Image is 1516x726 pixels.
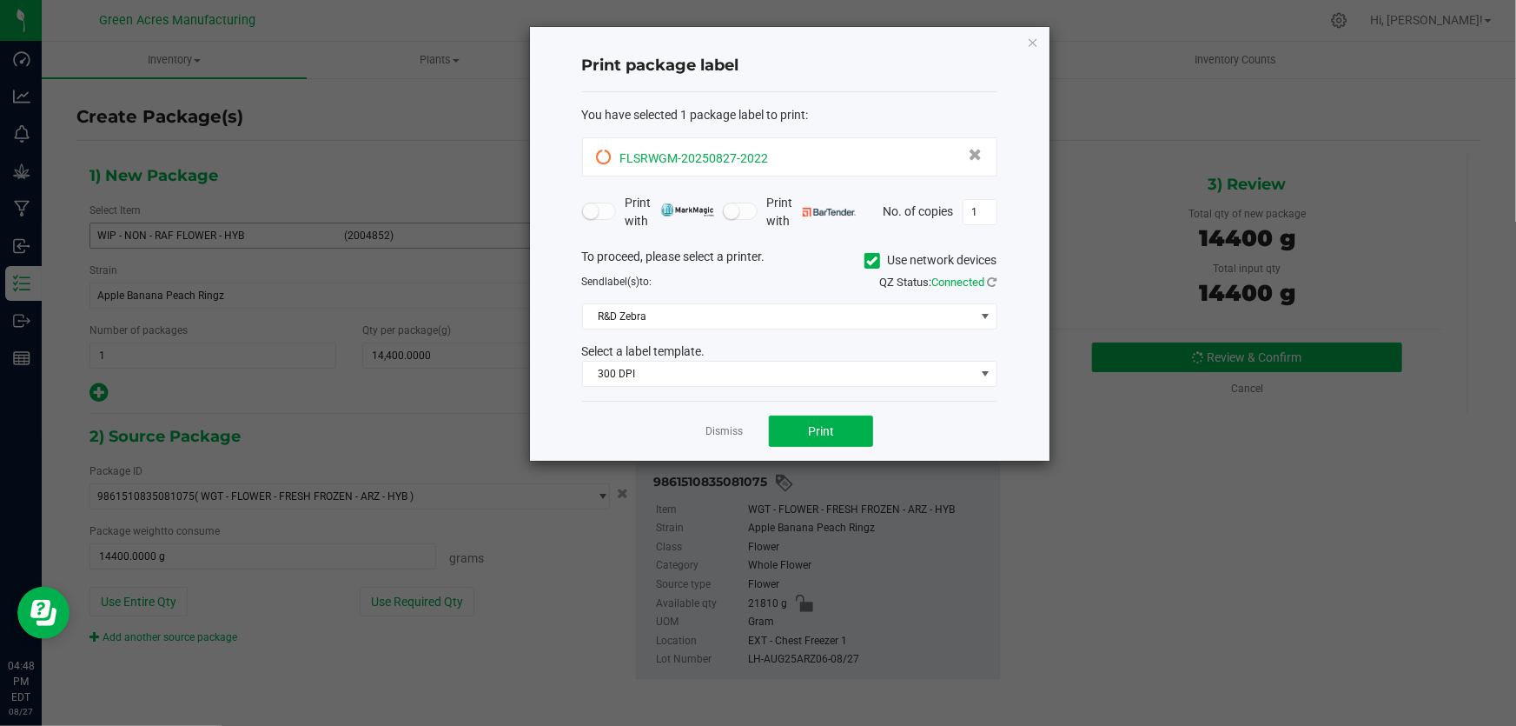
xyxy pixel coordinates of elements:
[569,343,1010,361] div: Select a label template.
[583,304,975,329] span: R&D Zebra
[880,276,997,289] span: QZ Status:
[582,276,652,288] span: Send to:
[808,424,834,438] span: Print
[597,148,616,166] span: Pending Sync
[625,194,714,230] span: Print with
[582,106,997,124] div: :
[766,194,856,230] span: Print with
[705,424,743,439] a: Dismiss
[582,108,806,122] span: You have selected 1 package label to print
[769,416,873,447] button: Print
[932,276,985,289] span: Connected
[661,203,714,216] img: mark_magic_cybra.png
[884,203,954,217] span: No. of copies
[864,251,997,270] label: Use network devices
[803,208,856,216] img: bartender.png
[17,587,70,639] iframe: Resource center
[620,151,769,165] span: FLSRWGM-20250827-2022
[569,248,1010,274] div: To proceed, please select a printer.
[582,55,997,77] h4: Print package label
[583,362,975,386] span: 300 DPI
[606,276,640,288] span: label(s)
